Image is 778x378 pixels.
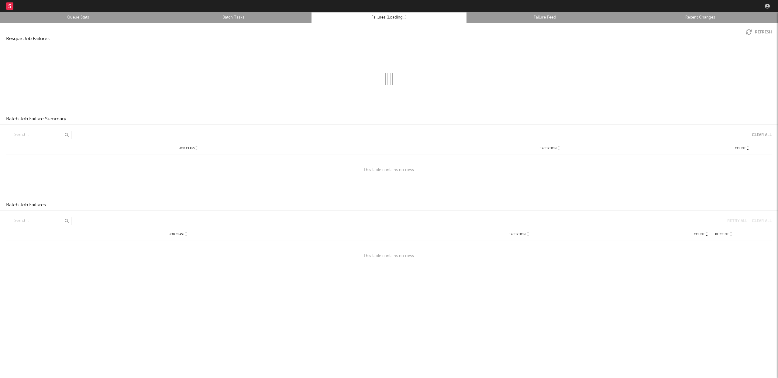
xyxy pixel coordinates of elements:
a: Failures (Loading...) [315,14,463,21]
div: Clear All [752,133,772,137]
span: Count [694,232,705,236]
a: Failure Feed [470,14,619,21]
a: Recent Changes [626,14,775,21]
span: Percent [715,232,729,236]
span: Job Class [169,232,184,236]
span: Exception [509,232,526,236]
button: Refresh [746,29,772,35]
div: Batch Job Failure Summary [6,115,66,123]
button: Clear All [747,219,772,223]
span: Count [735,146,746,150]
div: This table contains no rows. [6,154,772,186]
div: Clear All [752,219,772,223]
div: Resque Job Failures [6,35,50,43]
span: Job Class [179,146,194,150]
a: Batch Tasks [159,14,308,21]
a: Queue Stats [3,14,152,21]
button: Clear All [747,133,772,137]
input: Search... [11,131,72,139]
div: Retry All [727,219,747,223]
div: Batch Job Failures [6,201,46,209]
input: Search... [11,217,72,225]
span: Exception [540,146,557,150]
button: Retry All [723,219,747,223]
div: This table contains no rows. [6,240,772,272]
